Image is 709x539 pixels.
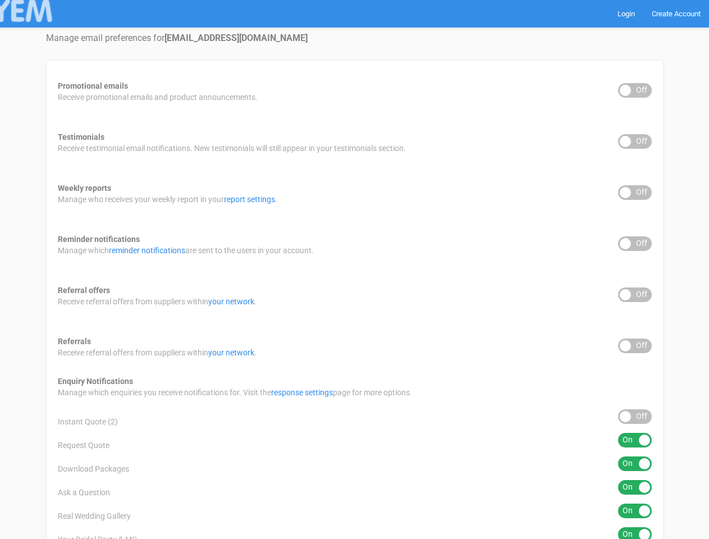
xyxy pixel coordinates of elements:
strong: Promotional emails [58,81,128,90]
span: Download Packages [58,463,129,474]
span: Receive referral offers from suppliers within . [58,296,257,307]
span: Real Wedding Gallery [58,510,131,522]
strong: [EMAIL_ADDRESS][DOMAIN_NAME] [164,33,308,43]
span: Receive testimonial email notifications. New testimonials will still appear in your testimonials ... [58,143,406,154]
span: Ask a Question [58,487,110,498]
a: response settings [271,388,333,397]
strong: Reminder notifications [58,235,140,244]
a: reminder notifications [109,246,185,255]
strong: Referral offers [58,286,110,295]
strong: Enquiry Notifications [58,377,133,386]
span: Receive referral offers from suppliers within . [58,347,257,358]
span: Instant Quote (2) [58,416,118,427]
span: Manage which enquiries you receive notifications for. Visit the page for more options. [58,387,412,398]
strong: Testimonials [58,133,104,141]
strong: Weekly reports [58,184,111,193]
span: Request Quote [58,440,109,451]
strong: Referrals [58,337,91,346]
span: Receive promotional emails and product announcements. [58,92,258,103]
a: report settings [224,195,275,204]
span: Manage who receives your weekly report in your . [58,194,277,205]
h4: Manage email preferences for [46,33,664,43]
a: your network [208,297,254,306]
span: Manage which are sent to the users in your account. [58,245,314,256]
a: your network [208,348,254,357]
